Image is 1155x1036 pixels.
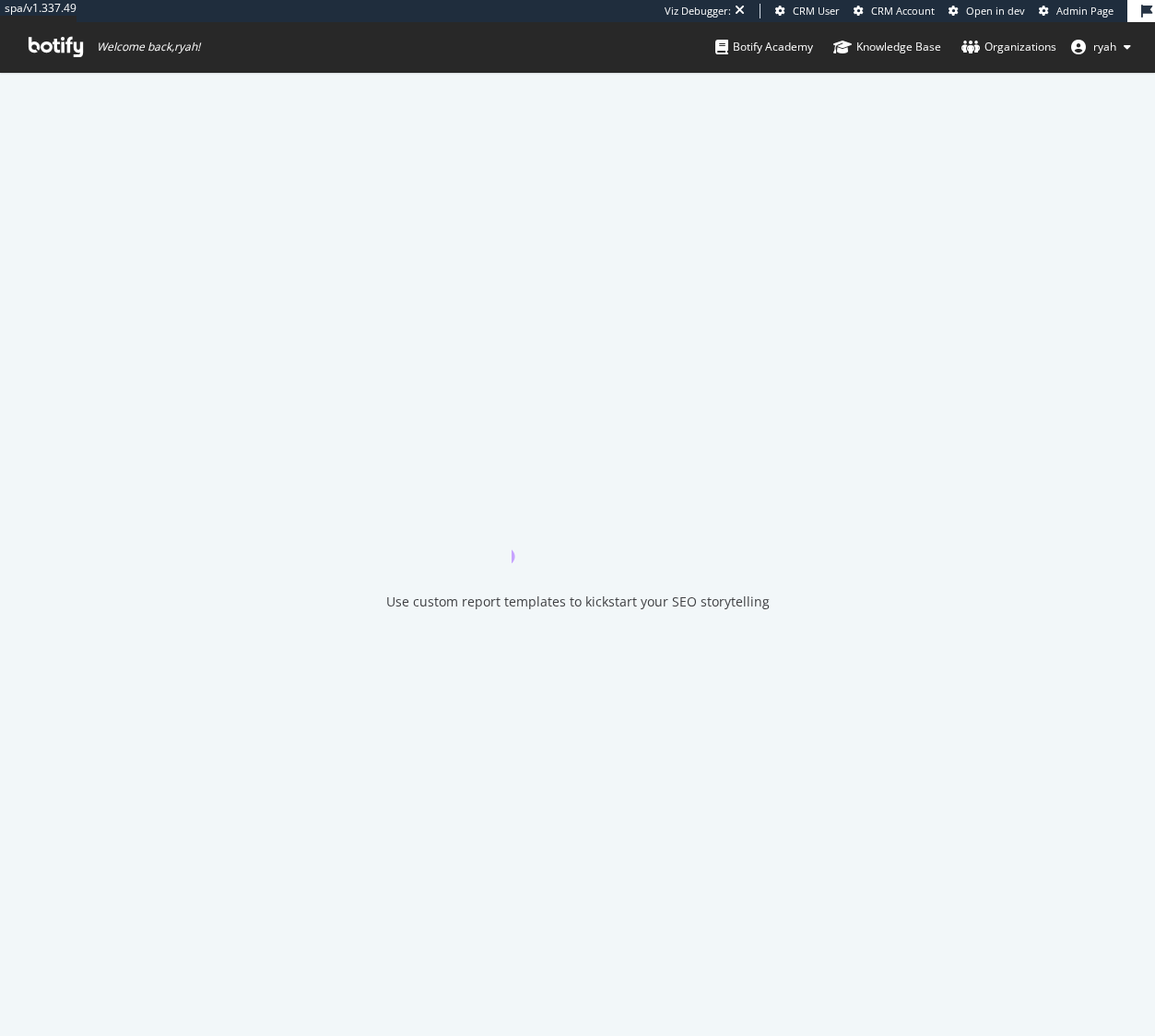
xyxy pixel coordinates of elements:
span: Admin Page [1056,4,1114,18]
button: ryah [1056,32,1146,62]
span: CRM Account [871,4,935,18]
span: CRM User [793,4,840,18]
div: Organizations [961,38,1056,56]
a: CRM User [775,4,840,18]
div: Use custom report templates to kickstart your SEO storytelling [386,593,770,611]
span: Open in dev [966,4,1025,18]
div: Botify Academy [715,38,813,56]
div: animation [512,497,644,563]
a: Organizations [961,22,1056,72]
span: Welcome back, ryah ! [97,40,200,54]
a: Botify Academy [715,22,813,72]
a: CRM Account [854,4,935,18]
a: Open in dev [949,4,1025,18]
div: Knowledge Base [833,38,941,56]
a: Admin Page [1039,4,1114,18]
div: Viz Debugger: [665,4,731,18]
span: ryah [1093,39,1116,54]
a: Knowledge Base [833,22,941,72]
